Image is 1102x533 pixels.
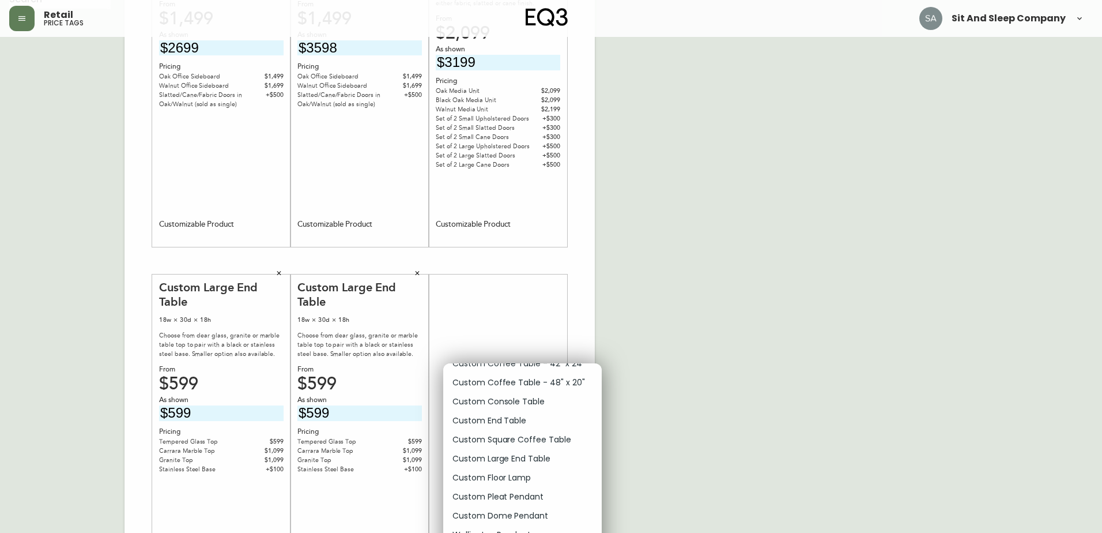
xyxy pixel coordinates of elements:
p: Custom End Table [452,415,526,427]
p: Custom Dome Pendant [452,510,548,522]
p: Custom Square Coffee Table [452,434,571,446]
p: Custom Large End Table [452,453,550,465]
p: Custom Coffee Table - 42" x 24" [452,358,584,370]
input: price excluding $ [149,75,190,89]
div: $499 [81,78,104,89]
div: 18w × 18d × 19h [24,28,190,35]
div: From [62,78,76,89]
p: Custom Floor Lamp [452,472,531,484]
p: Custom Pleat Pendant [452,491,544,503]
p: Custom Console Table [452,396,545,408]
div: Sage End Table [24,17,190,28]
div: Choose from black oak, oak, or walnut. [24,35,190,42]
div: As shown [116,78,143,89]
p: Custom Coffee Table - 48" x 20" [452,377,584,389]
